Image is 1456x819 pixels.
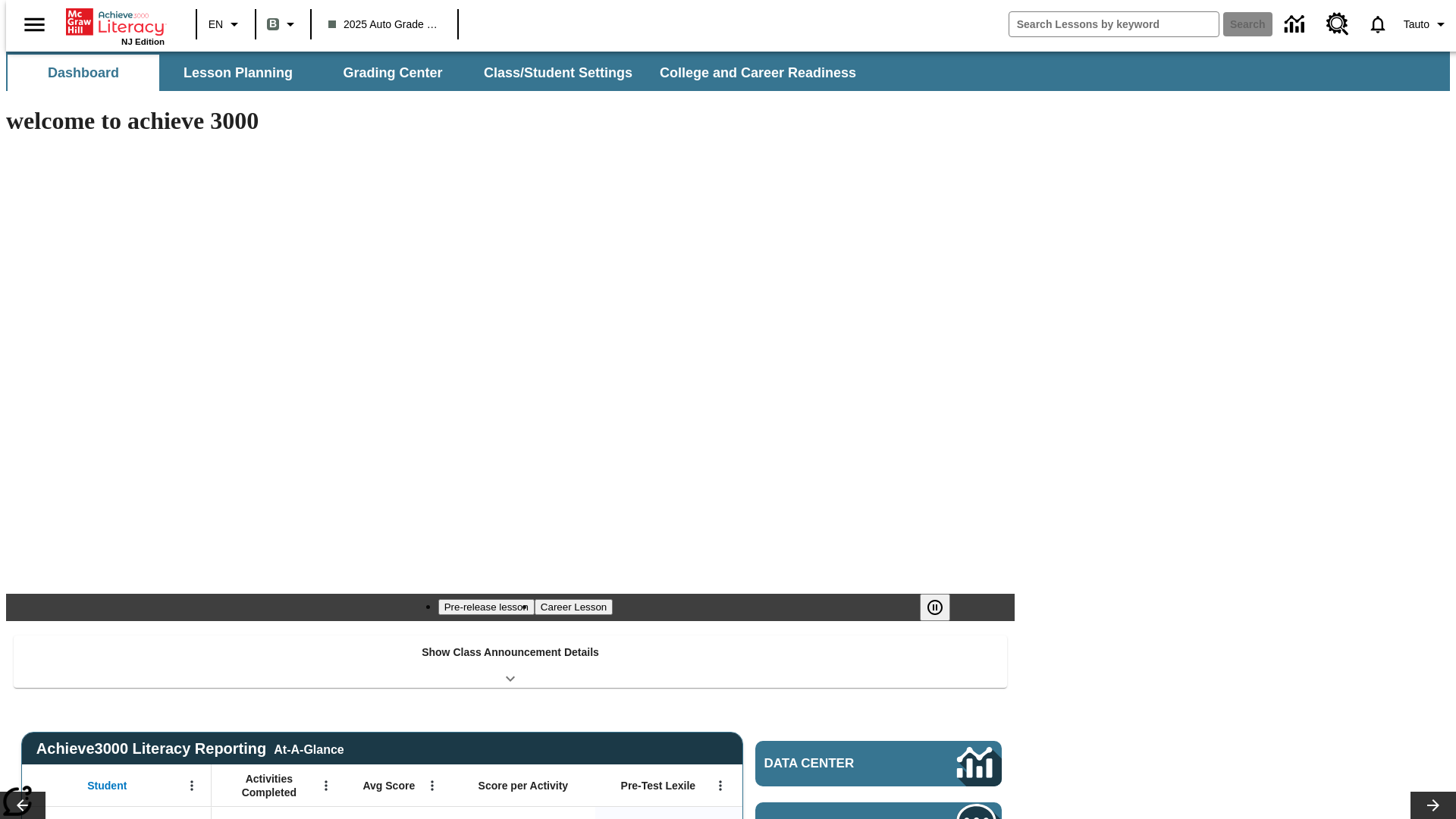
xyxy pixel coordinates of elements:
[180,774,203,797] button: Open Menu
[269,14,277,33] span: B
[12,2,57,47] button: Open side menu
[422,645,599,661] p: Show Class Announcement Details
[764,756,906,771] span: Data Center
[219,772,319,799] span: Activities Completed
[274,740,344,757] div: At-A-Glance
[362,779,415,792] span: Avg Score
[1317,4,1358,45] a: Resource Center, Will open in new tab
[315,774,337,797] button: Open Menu
[66,7,165,37] a: Home
[14,635,1007,688] div: Show Class Announcement Details
[535,599,613,615] button: Slide 2 Career Lesson
[261,11,306,38] button: Boost Class color is gray green. Change class color
[755,741,1002,786] a: Data Center
[621,779,696,792] span: Pre-Test Lexile
[36,740,344,758] span: Achieve3000 Literacy Reporting
[1276,4,1317,45] a: Data Center
[1358,5,1398,44] a: Notifications
[472,55,645,91] button: Class/Student Settings
[6,52,1450,91] div: SubNavbar
[1404,17,1429,33] span: Tauto
[162,55,314,91] button: Lesson Planning
[479,779,569,792] span: Score per Activity
[6,107,1015,135] h1: welcome to achieve 3000
[328,17,441,33] span: 2025 Auto Grade 1 B
[317,55,469,91] button: Grading Center
[87,779,127,792] span: Student
[438,599,535,615] button: Slide 1 Pre-release lesson
[8,55,159,91] button: Dashboard
[1009,12,1219,36] input: search field
[6,55,870,91] div: SubNavbar
[209,17,223,33] span: EN
[648,55,868,91] button: College and Career Readiness
[920,594,965,621] div: Pause
[421,774,444,797] button: Open Menu
[709,774,732,797] button: Open Menu
[202,11,250,38] button: Language: EN, Select a language
[121,37,165,46] span: NJ Edition
[1410,792,1456,819] button: Lesson carousel, Next
[66,5,165,46] div: Home
[920,594,950,621] button: Pause
[1398,11,1456,38] button: Profile/Settings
